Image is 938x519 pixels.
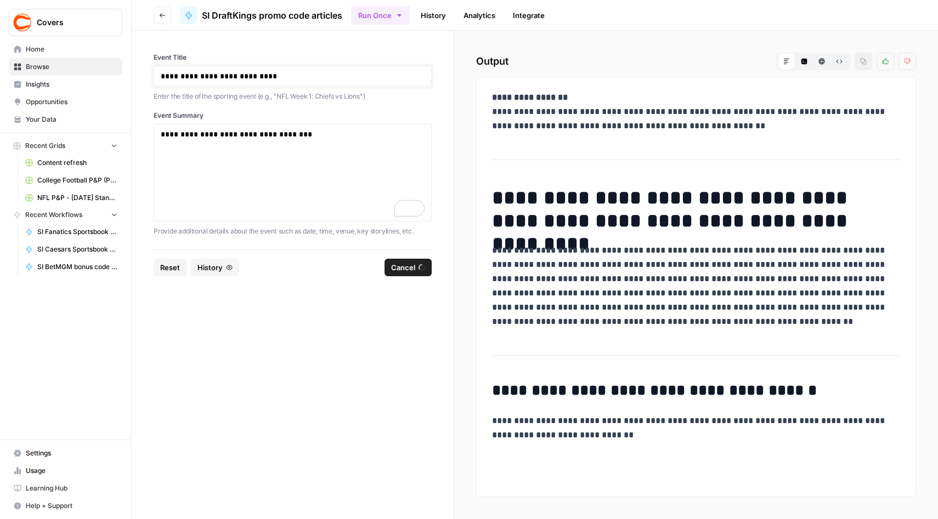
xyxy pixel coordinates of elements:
a: Browse [9,58,122,76]
a: SI Fanatics Sportsbook promo articles [20,223,122,241]
span: Browse [26,62,117,72]
span: Settings [26,448,117,458]
span: Your Data [26,115,117,124]
span: Learning Hub [26,483,117,493]
span: History [197,262,223,273]
span: Usage [26,466,117,476]
button: History [191,259,239,276]
a: Settings [9,444,122,462]
label: Event Title [154,53,432,62]
span: Insights [26,79,117,89]
span: Help + Support [26,501,117,511]
span: Home [26,44,117,54]
button: Run Once [351,6,410,25]
h2: Output [476,53,916,70]
button: Help + Support [9,497,122,515]
img: Covers Logo [13,13,32,32]
a: Learning Hub [9,480,122,497]
a: SI BetMGM bonus code articles [20,258,122,276]
button: Cancel [385,259,432,276]
span: Covers [37,17,103,28]
a: Home [9,41,122,58]
span: SI Caesars Sportsbook promo code articles [37,244,117,254]
a: SI Caesars Sportsbook promo code articles [20,241,122,258]
p: Provide additional details about the event such as date, time, venue, key storylines, etc. [154,226,432,237]
span: Cancel [391,262,415,273]
span: Opportunities [26,97,117,107]
span: SI BetMGM bonus code articles [37,262,117,272]
label: Event Summary [154,111,432,121]
span: Content refresh [37,158,117,168]
div: To enrich screen reader interactions, please activate Accessibility in Grammarly extension settings [161,129,425,216]
span: Recent Grids [25,141,65,151]
a: College Football P&P (Production) Grid (1) [20,172,122,189]
a: Opportunities [9,93,122,111]
a: SI DraftKings promo code articles [180,7,342,24]
a: NFL P&P - [DATE] Standard (Production) Grid [20,189,122,207]
button: Recent Grids [9,138,122,154]
span: College Football P&P (Production) Grid (1) [37,175,117,185]
a: History [414,7,453,24]
a: Usage [9,462,122,480]
button: Reset [154,259,187,276]
span: SI DraftKings promo code articles [202,9,342,22]
p: Enter the title of the sporting event (e.g., "NFL Week 1: Chiefs vs Lions") [154,91,432,102]
span: Recent Workflows [25,210,82,220]
button: Recent Workflows [9,207,122,223]
span: NFL P&P - [DATE] Standard (Production) Grid [37,193,117,203]
button: Workspace: Covers [9,9,122,36]
a: Insights [9,76,122,93]
span: SI Fanatics Sportsbook promo articles [37,227,117,237]
span: Reset [160,262,180,273]
a: Integrate [506,7,551,24]
a: Your Data [9,111,122,128]
a: Content refresh [20,154,122,172]
a: Analytics [457,7,502,24]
